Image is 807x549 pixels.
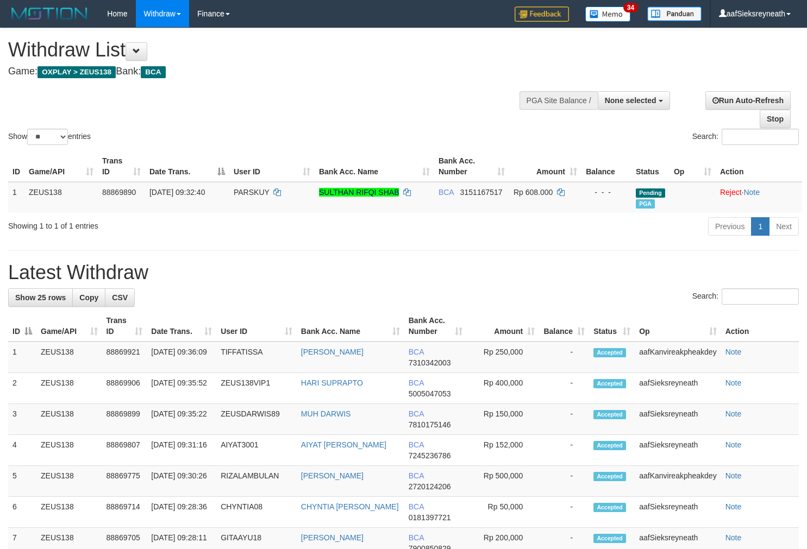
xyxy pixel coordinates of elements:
td: Rp 250,000 [467,342,539,373]
td: ZEUS138 [36,497,102,528]
th: Trans ID: activate to sort column ascending [102,311,147,342]
td: ZEUS138 [36,404,102,435]
th: Status: activate to sort column ascending [589,311,635,342]
td: ZEUS138 [36,342,102,373]
th: User ID: activate to sort column ascending [216,311,297,342]
td: Rp 400,000 [467,373,539,404]
input: Search: [722,288,799,305]
td: 88869921 [102,342,147,373]
a: [PERSON_NAME] [301,533,364,542]
td: ZEUS138 [36,466,102,497]
span: BCA [409,533,424,542]
a: [PERSON_NAME] [301,471,364,480]
td: 88869906 [102,373,147,404]
td: ZEUS138 [36,435,102,466]
span: OXPLAY > ZEUS138 [37,66,116,78]
th: Action [716,151,802,182]
th: Date Trans.: activate to sort column descending [145,151,229,182]
span: Copy 0181397721 to clipboard [409,513,451,522]
th: Bank Acc. Name: activate to sort column ascending [315,151,434,182]
span: BCA [439,188,454,197]
td: 6 [8,497,36,528]
td: CHYNTIA08 [216,497,297,528]
span: 88869890 [102,188,136,197]
td: 1 [8,342,36,373]
span: None selected [605,96,656,105]
span: PARSKUY [234,188,270,197]
th: Amount: activate to sort column ascending [509,151,581,182]
a: HARI SUPRAPTO [301,378,363,387]
th: Game/API: activate to sort column ascending [24,151,98,182]
td: aafSieksreyneath [635,404,721,435]
span: BCA [409,378,424,387]
input: Search: [722,129,799,145]
td: [DATE] 09:35:22 [147,404,216,435]
td: - [539,404,589,435]
a: Previous [708,217,752,236]
a: Note [725,348,742,356]
span: BCA [409,409,424,418]
img: MOTION_logo.png [8,5,91,22]
th: Op: activate to sort column ascending [635,311,721,342]
td: aafSieksreyneath [635,373,721,404]
label: Search: [692,129,799,145]
td: aafSieksreyneath [635,435,721,466]
span: Copy 5005047053 to clipboard [409,389,451,398]
th: User ID: activate to sort column ascending [229,151,315,182]
a: MUH DARWIS [301,409,351,418]
a: AIYAT [PERSON_NAME] [301,440,386,449]
td: Rp 50,000 [467,497,539,528]
span: BCA [409,502,424,511]
td: aafSieksreyneath [635,497,721,528]
a: Note [725,409,742,418]
td: 88869807 [102,435,147,466]
a: [PERSON_NAME] [301,348,364,356]
div: Showing 1 to 1 of 1 entries [8,216,328,231]
a: Note [725,502,742,511]
span: Copy 2720124206 to clipboard [409,482,451,491]
td: - [539,342,589,373]
th: Amount: activate to sort column ascending [467,311,539,342]
span: Pending [636,188,665,198]
a: Note [725,533,742,542]
td: Rp 150,000 [467,404,539,435]
label: Show entries [8,129,91,145]
td: [DATE] 09:36:09 [147,342,216,373]
th: ID: activate to sort column descending [8,311,36,342]
span: [DATE] 09:32:40 [149,188,205,197]
span: Accepted [593,503,626,512]
td: ZEUS138 [36,373,102,404]
td: [DATE] 09:35:52 [147,373,216,404]
td: 88869714 [102,497,147,528]
span: BCA [409,471,424,480]
h1: Latest Withdraw [8,262,799,283]
img: panduan.png [647,7,702,21]
th: Balance: activate to sort column ascending [539,311,589,342]
td: 5 [8,466,36,497]
span: Accepted [593,348,626,357]
th: Date Trans.: activate to sort column ascending [147,311,216,342]
a: Note [725,378,742,387]
span: Rp 608.000 [514,188,553,197]
span: Accepted [593,472,626,481]
label: Search: [692,288,799,305]
td: 88869899 [102,404,147,435]
th: ID [8,151,24,182]
a: Run Auto-Refresh [705,91,791,110]
th: Bank Acc. Name: activate to sort column ascending [297,311,404,342]
td: AIYAT3001 [216,435,297,466]
span: Marked by aafnoeunsreypich [636,199,655,209]
td: TIFFATISSA [216,342,297,373]
th: Game/API: activate to sort column ascending [36,311,102,342]
td: 1 [8,182,24,213]
td: - [539,435,589,466]
h4: Game: Bank: [8,66,527,77]
a: Note [743,188,760,197]
span: Show 25 rows [15,293,66,302]
a: CHYNTIA [PERSON_NAME] [301,502,399,511]
th: Bank Acc. Number: activate to sort column ascending [404,311,467,342]
td: [DATE] 09:31:16 [147,435,216,466]
td: aafKanvireakpheakdey [635,342,721,373]
td: ZEUS138 [24,182,98,213]
td: · [716,182,802,213]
